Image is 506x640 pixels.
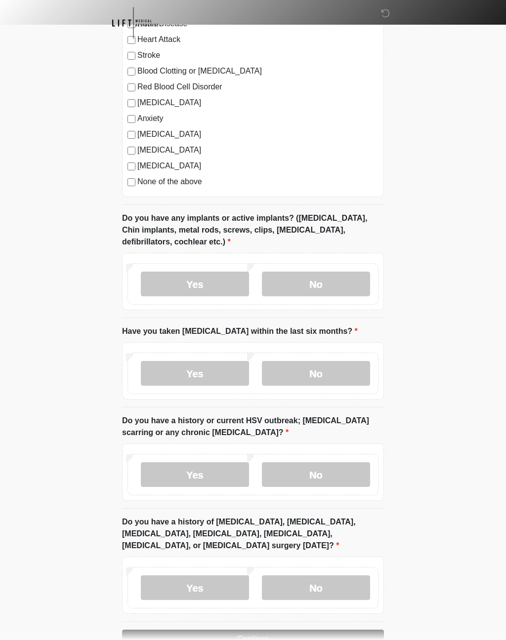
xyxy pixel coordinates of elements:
[137,50,379,62] label: Stroke
[137,129,379,141] label: [MEDICAL_DATA]
[127,147,135,155] input: [MEDICAL_DATA]
[122,213,384,248] label: Do you have any implants or active implants? ([MEDICAL_DATA], Chin implants, metal rods, screws, ...
[141,272,249,297] label: Yes
[141,463,249,487] label: Yes
[122,415,384,439] label: Do you have a history or current HSV outbreak; [MEDICAL_DATA] scarring or any chronic [MEDICAL_DA...
[141,361,249,386] label: Yes
[262,463,370,487] label: No
[127,100,135,108] input: [MEDICAL_DATA]
[137,97,379,109] label: [MEDICAL_DATA]
[127,84,135,92] input: Red Blood Cell Disorder
[262,272,370,297] label: No
[137,176,379,188] label: None of the above
[127,163,135,171] input: [MEDICAL_DATA]
[262,361,370,386] label: No
[137,145,379,157] label: [MEDICAL_DATA]
[127,179,135,187] input: None of the above
[122,517,384,552] label: Do you have a history of [MEDICAL_DATA], [MEDICAL_DATA], [MEDICAL_DATA], [MEDICAL_DATA], [MEDICAL...
[127,52,135,60] input: Stroke
[122,326,358,338] label: Have you taken [MEDICAL_DATA] within the last six months?
[127,131,135,139] input: [MEDICAL_DATA]
[262,576,370,600] label: No
[127,116,135,123] input: Anxiety
[112,7,158,39] img: Lift Medical Aesthetics Logo
[137,66,379,78] label: Blood Clotting or [MEDICAL_DATA]
[141,576,249,600] label: Yes
[127,68,135,76] input: Blood Clotting or [MEDICAL_DATA]
[137,81,379,93] label: Red Blood Cell Disorder
[137,160,379,172] label: [MEDICAL_DATA]
[137,113,379,125] label: Anxiety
